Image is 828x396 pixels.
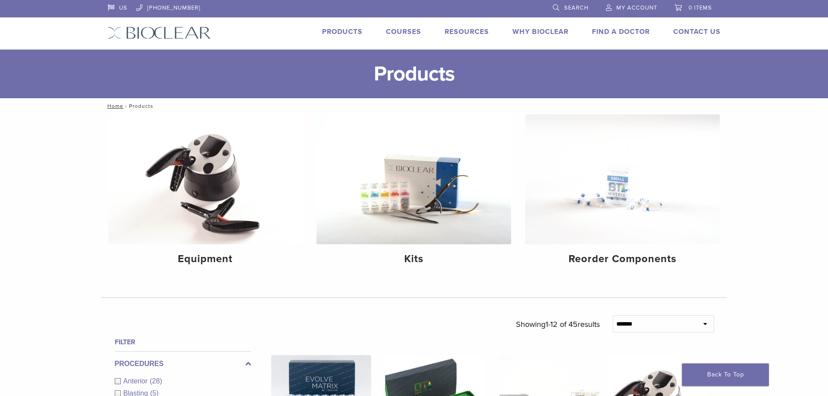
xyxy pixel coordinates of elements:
[115,359,251,369] label: Procedures
[101,98,727,114] nav: Products
[123,377,150,385] span: Anterior
[673,27,721,36] a: Contact Us
[532,251,713,267] h4: Reorder Components
[688,4,712,11] span: 0 items
[682,363,769,386] a: Back To Top
[316,114,511,273] a: Kits
[322,27,362,36] a: Products
[545,319,578,329] span: 1-12 of 45
[512,27,569,36] a: Why Bioclear
[525,114,720,273] a: Reorder Components
[123,104,129,108] span: /
[316,114,511,244] img: Kits
[525,114,720,244] img: Reorder Components
[108,27,211,39] img: Bioclear
[115,337,251,347] h4: Filter
[386,27,421,36] a: Courses
[616,4,657,11] span: My Account
[108,114,303,244] img: Equipment
[108,114,303,273] a: Equipment
[445,27,489,36] a: Resources
[323,251,504,267] h4: Kits
[516,315,600,333] p: Showing results
[592,27,650,36] a: Find A Doctor
[564,4,589,11] span: Search
[150,377,162,385] span: (28)
[115,251,296,267] h4: Equipment
[105,103,123,109] a: Home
